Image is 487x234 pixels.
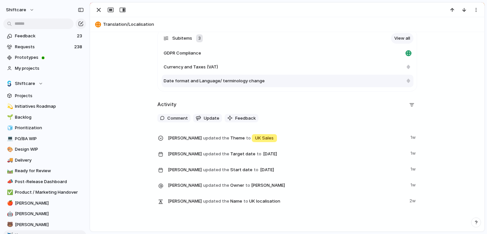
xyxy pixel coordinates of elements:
span: [PERSON_NAME] [251,182,285,189]
span: to [254,167,258,173]
a: 🚚Delivery [3,155,86,165]
span: to [257,151,261,157]
span: Delivery [15,157,84,164]
div: 3 [196,34,203,42]
span: updated the [203,198,229,205]
button: Shiftcare [3,79,86,89]
div: 🛤️ [7,167,12,175]
span: Comment [167,115,188,122]
a: 💻PO/BA WIP [3,134,86,144]
span: Feedback [235,115,256,122]
span: to [243,198,248,205]
button: 🤖 [6,211,13,217]
a: View all [391,33,413,44]
span: PO/BA WIP [15,136,84,142]
button: 💫 [6,103,13,110]
h2: Activity [157,101,177,108]
span: 1w [410,133,417,141]
span: updated the [203,182,229,189]
a: Feedback23 [3,31,86,41]
a: Requests238 [3,42,86,52]
a: 🐻[PERSON_NAME] [3,220,86,230]
div: 🎨 [7,146,12,153]
div: 🍎 [7,199,12,207]
span: Owner [168,180,406,190]
span: Shiftcare [15,80,35,87]
div: 🧊 [7,124,12,132]
div: 🐻 [7,221,12,228]
span: 1w [410,180,417,188]
button: 🍎 [6,200,13,207]
button: 🌱 [6,114,13,121]
div: 💫Initiatives Roadmap [3,101,86,111]
a: 📣Post-Release Dashboard [3,177,86,187]
span: updated the [203,151,229,157]
a: My projects [3,63,86,73]
span: [PERSON_NAME] [168,135,202,141]
button: 🚚 [6,157,13,164]
span: [DATE] [261,150,279,158]
a: 🌱Backlog [3,112,86,122]
span: [PERSON_NAME] [168,198,202,205]
span: Name UK localisation [168,196,406,206]
button: Comment [157,114,190,123]
span: Ready for Review [15,168,84,174]
span: [PERSON_NAME] [168,167,202,173]
span: Feedback [15,33,75,39]
button: 💻 [6,136,13,142]
span: Currency and Taxes (VAT) [164,64,218,70]
span: Post-Release Dashboard [15,178,84,185]
a: 🤖[PERSON_NAME] [3,209,86,219]
span: Product / Marketing Handover [15,189,84,196]
button: 📣 [6,178,13,185]
span: Backlog [15,114,84,121]
div: 💻 [7,135,12,142]
span: Projects [15,93,84,99]
span: updated the [203,167,229,173]
a: Prototypes [3,53,86,62]
button: Update [193,114,222,123]
a: 🎨Design WIP [3,144,86,154]
span: [PERSON_NAME] [168,182,202,189]
button: 🎨 [6,146,13,153]
span: 1w [410,165,417,173]
a: Projects [3,91,86,101]
span: shiftcare [6,7,26,13]
a: ✅Product / Marketing Handover [3,187,86,197]
span: to [245,182,250,189]
span: Prioritization [15,125,84,131]
span: Translation/Localisation [103,21,481,28]
span: UK Sales [255,135,274,141]
button: Feedback [225,114,258,123]
button: shiftcare [3,5,38,15]
div: 🤖 [7,210,12,218]
button: 🧊 [6,125,13,131]
span: Start date [168,165,406,175]
button: ✅ [6,189,13,196]
span: [PERSON_NAME] [15,200,84,207]
span: updated the [203,135,229,141]
span: to [246,135,251,141]
div: 🛤️Ready for Review [3,166,86,176]
span: Subitems [172,35,192,42]
button: 🐻 [6,221,13,228]
span: [DATE] [258,166,276,174]
span: [PERSON_NAME] [15,221,84,228]
div: 🧊Prioritization [3,123,86,133]
span: [PERSON_NAME] [168,151,202,157]
div: 🌱 [7,113,12,121]
div: 📣 [7,178,12,185]
span: [PERSON_NAME] [15,211,84,217]
span: Theme [168,133,406,143]
a: 🍎[PERSON_NAME] [3,198,86,208]
span: Initiatives Roadmap [15,103,84,110]
div: ✅ [7,189,12,196]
